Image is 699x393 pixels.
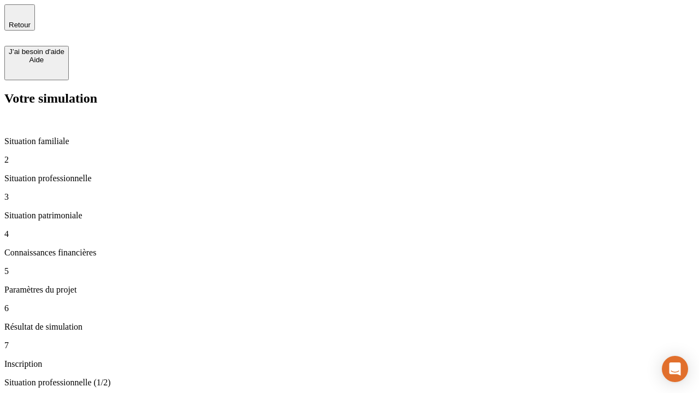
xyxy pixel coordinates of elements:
p: 5 [4,266,695,276]
p: 7 [4,341,695,350]
div: Open Intercom Messenger [662,356,688,382]
button: J’ai besoin d'aideAide [4,46,69,80]
p: Résultat de simulation [4,322,695,332]
p: 4 [4,229,695,239]
p: Situation familiale [4,136,695,146]
div: Aide [9,56,64,64]
p: 6 [4,303,695,313]
h2: Votre simulation [4,91,695,106]
p: 2 [4,155,695,165]
p: Situation patrimoniale [4,211,695,221]
button: Retour [4,4,35,31]
p: Situation professionnelle (1/2) [4,378,695,388]
div: J’ai besoin d'aide [9,47,64,56]
p: Situation professionnelle [4,174,695,183]
p: Connaissances financières [4,248,695,258]
span: Retour [9,21,31,29]
p: Paramètres du projet [4,285,695,295]
p: Inscription [4,359,695,369]
p: 3 [4,192,695,202]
